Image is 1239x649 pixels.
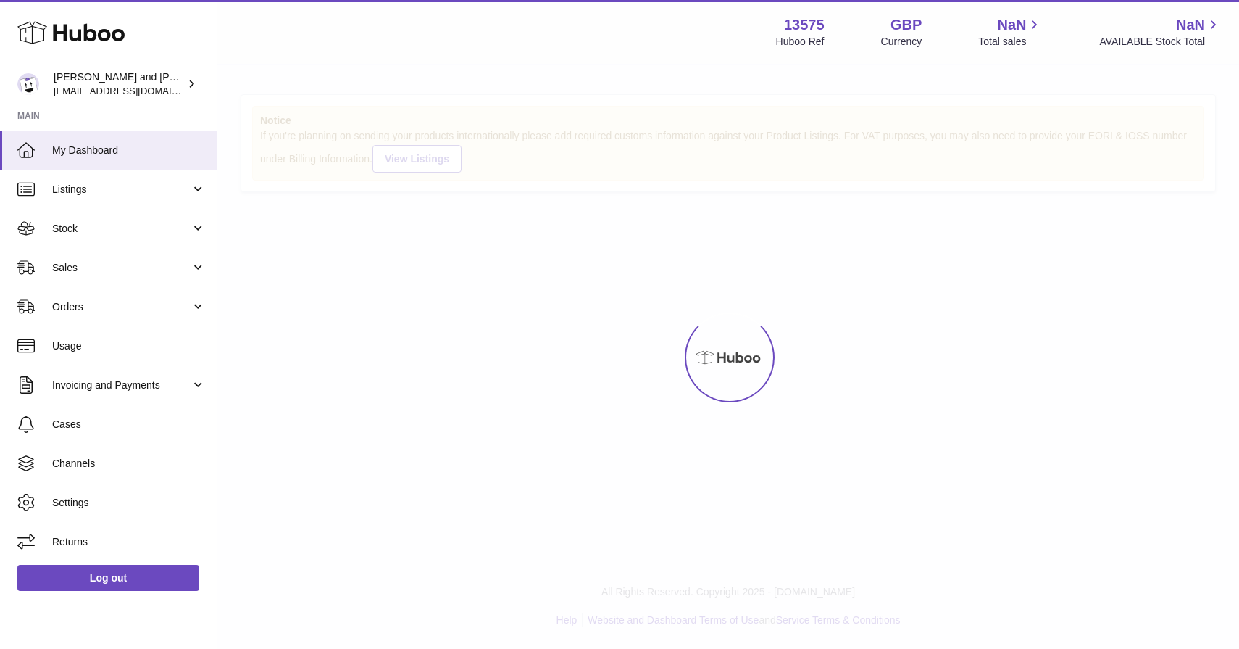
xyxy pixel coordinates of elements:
[52,418,206,431] span: Cases
[978,35,1043,49] span: Total sales
[54,70,184,98] div: [PERSON_NAME] and [PERSON_NAME]
[1099,15,1222,49] a: NaN AVAILABLE Stock Total
[52,222,191,236] span: Stock
[52,261,191,275] span: Sales
[54,85,213,96] span: [EMAIL_ADDRESS][DOMAIN_NAME]
[890,15,922,35] strong: GBP
[881,35,922,49] div: Currency
[52,183,191,197] span: Listings
[1176,15,1205,35] span: NaN
[52,144,206,157] span: My Dashboard
[978,15,1043,49] a: NaN Total sales
[17,565,199,591] a: Log out
[52,535,206,549] span: Returns
[784,15,825,35] strong: 13575
[52,300,191,314] span: Orders
[52,457,206,471] span: Channels
[17,73,39,95] img: hello@montgomeryandevelyn.com
[52,379,191,392] span: Invoicing and Payments
[997,15,1026,35] span: NaN
[52,496,206,510] span: Settings
[776,35,825,49] div: Huboo Ref
[52,339,206,353] span: Usage
[1099,35,1222,49] span: AVAILABLE Stock Total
